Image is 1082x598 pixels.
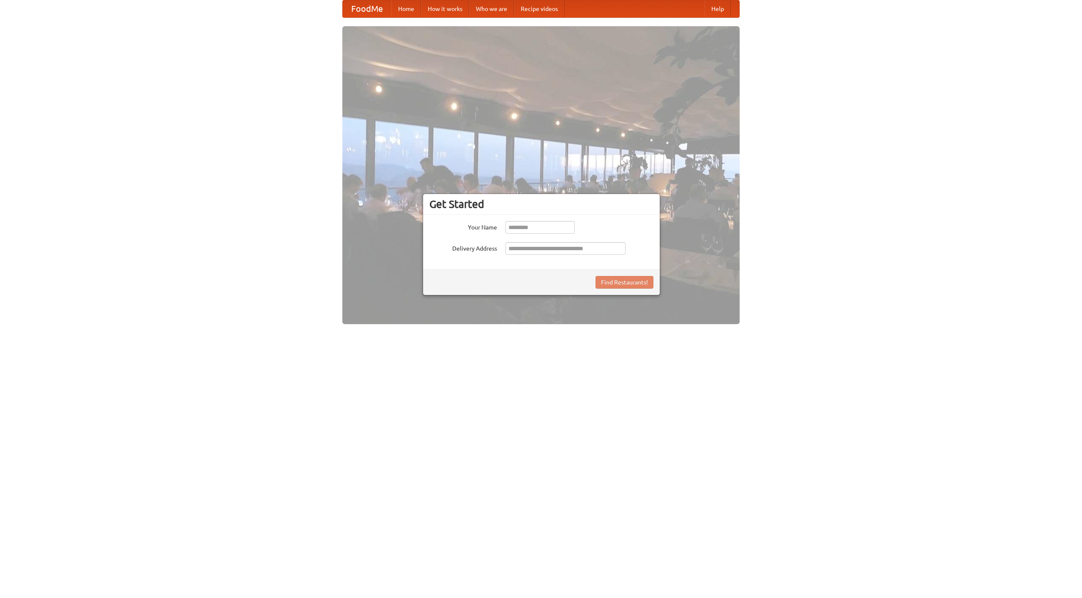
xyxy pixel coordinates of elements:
a: Recipe videos [514,0,565,17]
a: Help [705,0,731,17]
button: Find Restaurants! [596,276,653,289]
a: How it works [421,0,469,17]
label: Your Name [429,221,497,232]
a: FoodMe [343,0,391,17]
h3: Get Started [429,198,653,210]
a: Home [391,0,421,17]
a: Who we are [469,0,514,17]
label: Delivery Address [429,242,497,253]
